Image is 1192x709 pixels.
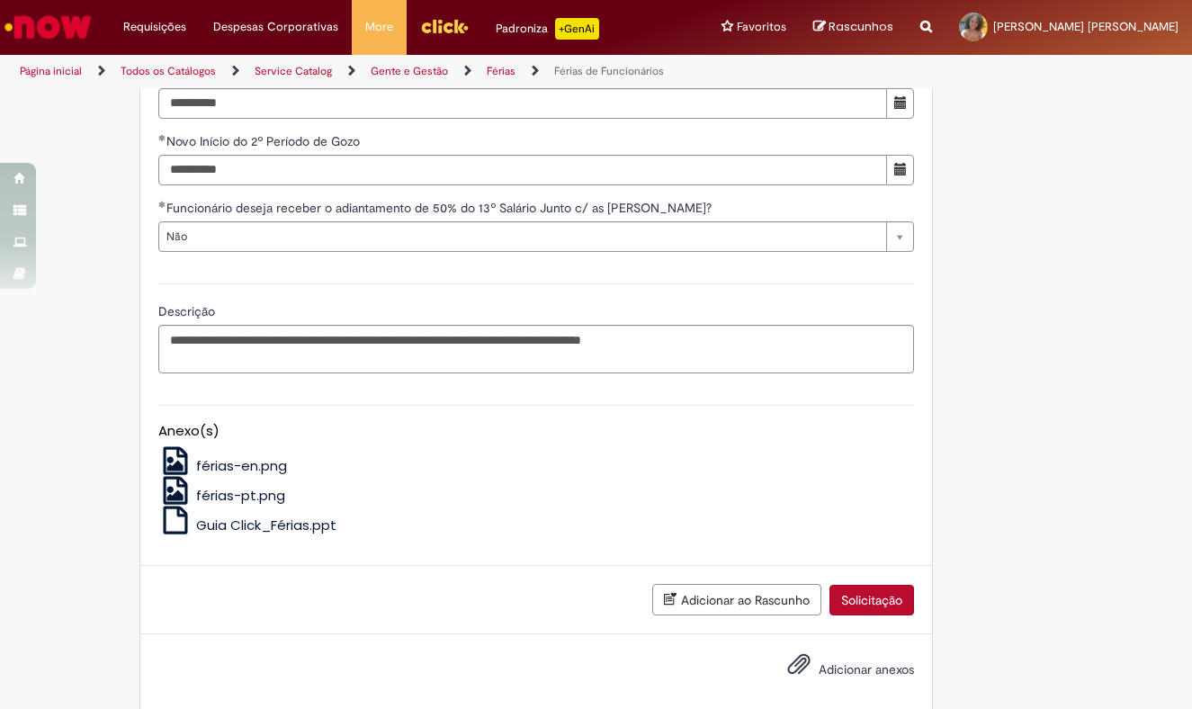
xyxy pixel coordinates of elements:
[158,424,914,439] h5: Anexo(s)
[166,200,715,216] span: Funcionário deseja receber o adiantamento de 50% do 13º Salário Junto c/ as [PERSON_NAME]?
[196,456,287,475] span: férias-en.png
[158,456,287,475] a: férias-en.png
[555,18,599,40] p: +GenAi
[2,9,94,45] img: ServiceNow
[158,486,285,505] a: férias-pt.png
[829,585,914,615] button: Solicitação
[487,64,515,78] a: Férias
[813,19,893,36] a: Rascunhos
[196,486,285,505] span: férias-pt.png
[166,222,877,251] span: Não
[158,201,166,208] span: Obrigatório Preenchido
[13,55,781,88] ul: Trilhas de página
[158,134,166,141] span: Obrigatório Preenchido
[20,64,82,78] a: Página inicial
[886,155,914,185] button: Mostrar calendário para Novo Início do 2º Período de Gozo
[166,133,363,149] span: Novo Início do 2º Período de Gozo
[737,18,786,36] span: Favoritos
[255,64,332,78] a: Service Catalog
[783,648,815,689] button: Adicionar anexos
[420,13,469,40] img: click_logo_yellow_360x200.png
[158,325,914,373] textarea: Descrição
[213,18,338,36] span: Despesas Corporativas
[121,64,216,78] a: Todos os Catálogos
[496,18,599,40] div: Padroniza
[371,64,448,78] a: Gente e Gestão
[158,88,887,119] input: Novo Início do 1º Período de Gozo 14 April 2025 Monday
[993,19,1179,34] span: [PERSON_NAME] [PERSON_NAME]
[158,303,219,319] span: Descrição
[886,88,914,119] button: Mostrar calendário para Novo Início do 1º Período de Gozo
[158,516,336,534] a: Guia Click_Férias.ppt
[819,661,914,678] span: Adicionar anexos
[196,516,336,534] span: Guia Click_Férias.ppt
[652,584,821,615] button: Adicionar ao Rascunho
[365,18,393,36] span: More
[829,18,893,35] span: Rascunhos
[554,64,664,78] a: Férias de Funcionários
[158,155,887,185] input: Tuesday foi selecionado
[123,18,186,36] span: Requisições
